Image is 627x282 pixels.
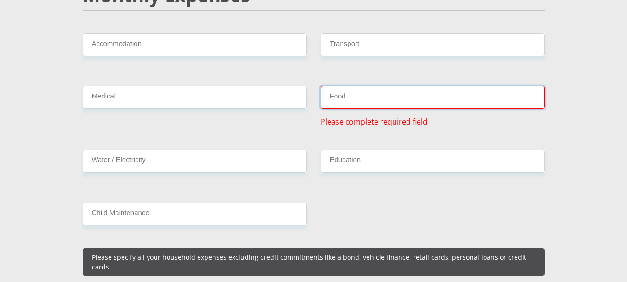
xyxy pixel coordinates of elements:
[92,252,536,272] p: Please specify all your household expenses excluding credit commitments like a bond, vehicle fina...
[83,203,307,225] input: Expenses - Child Maintenance
[321,116,427,127] span: Please complete required field
[83,33,307,56] input: Expenses - Accommodation
[83,150,307,172] input: Expenses - Water/Electricity
[321,33,545,56] input: Expenses - Transport
[321,150,545,172] input: Expenses - Education
[321,86,545,109] input: Expenses - Food
[83,86,307,109] input: Expenses - Medical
